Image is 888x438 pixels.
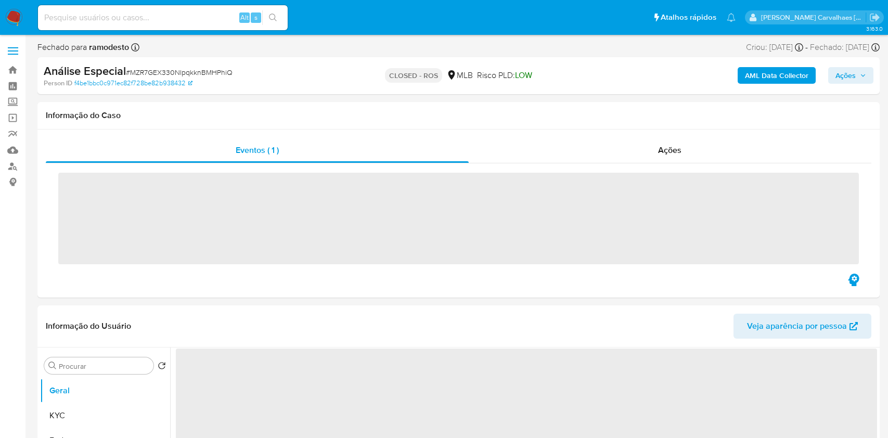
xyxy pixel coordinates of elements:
[44,62,126,79] b: Análise Especial
[727,13,736,22] a: Notificações
[810,42,880,53] div: Fechado: [DATE]
[37,42,129,53] span: Fechado para
[805,42,808,53] span: -
[835,67,856,84] span: Ações
[59,362,149,371] input: Procurar
[74,79,192,88] a: f4be1bbc0c971ec82f728be82b938432
[48,362,57,370] button: Procurar
[658,144,681,156] span: Ações
[44,79,72,88] b: Person ID
[828,67,873,84] button: Ações
[87,41,129,53] b: ramodesto
[46,110,871,121] h1: Informação do Caso
[240,12,249,22] span: Alt
[46,321,131,331] h1: Informação do Usuário
[38,11,288,24] input: Pesquise usuários ou casos...
[738,67,816,84] button: AML Data Collector
[158,362,166,373] button: Retornar ao pedido padrão
[58,173,859,264] span: ‌
[515,69,532,81] span: LOW
[733,314,871,339] button: Veja aparência por pessoa
[446,70,473,81] div: MLB
[747,314,847,339] span: Veja aparência por pessoa
[385,68,442,83] p: CLOSED - ROS
[745,67,808,84] b: AML Data Collector
[869,12,880,23] a: Sair
[661,12,716,23] span: Atalhos rápidos
[40,403,170,428] button: KYC
[126,67,233,78] span: # MZR7GEX330NlpqkknBMHPhiQ
[746,42,803,53] div: Criou: [DATE]
[761,12,866,22] p: sara.carvalhaes@mercadopago.com.br
[477,70,532,81] span: Risco PLD:
[254,12,258,22] span: s
[262,10,284,25] button: search-icon
[40,378,170,403] button: Geral
[236,144,279,156] span: Eventos ( 1 )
